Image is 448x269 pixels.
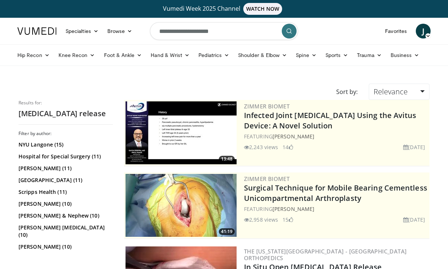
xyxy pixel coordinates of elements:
[19,109,113,118] h2: [MEDICAL_DATA] release
[386,48,424,63] a: Business
[61,24,103,38] a: Specialties
[416,24,431,38] a: J
[282,143,293,151] li: 14
[17,27,57,35] img: VuMedi Logo
[126,174,237,237] a: 41:19
[244,110,417,131] a: Infected Joint [MEDICAL_DATA] Using the Avitus Device: A Novel Solution
[244,216,278,223] li: 2,958 views
[291,48,321,63] a: Spine
[219,228,235,235] span: 41:19
[19,176,111,184] a: [GEOGRAPHIC_DATA] (11)
[321,48,353,63] a: Sports
[374,87,408,97] span: Relevance
[331,84,363,100] div: Sort by:
[403,216,425,223] li: [DATE]
[244,248,407,262] a: The [US_STATE][GEOGRAPHIC_DATA] - [GEOGRAPHIC_DATA] Orthopedics
[19,212,111,219] a: [PERSON_NAME] & Nephew (10)
[244,102,290,110] a: Zimmer Biomet
[150,22,298,40] input: Search topics, interventions
[13,48,54,63] a: Hip Recon
[243,3,282,15] span: WATCH NOW
[273,205,314,212] a: [PERSON_NAME]
[126,101,237,164] a: 13:48
[19,243,111,250] a: [PERSON_NAME] (10)
[103,24,137,38] a: Browse
[244,132,428,140] div: FEATURING
[282,216,293,223] li: 15
[54,48,100,63] a: Knee Recon
[403,143,425,151] li: [DATE]
[273,133,314,140] a: [PERSON_NAME]
[19,131,113,137] h3: Filter by author:
[369,84,429,100] a: Relevance
[19,3,429,15] a: Vumedi Week 2025 ChannelWATCH NOW
[146,48,194,63] a: Hand & Wrist
[19,188,111,196] a: Scripps Health (11)
[244,175,290,182] a: Zimmer Biomet
[19,224,111,239] a: [PERSON_NAME] [MEDICAL_DATA] (10)
[19,200,111,208] a: [PERSON_NAME] (10)
[219,156,235,162] span: 13:48
[19,153,111,160] a: Hospital for Special Surgery (11)
[244,143,278,151] li: 2,243 views
[19,100,113,106] p: Results for:
[352,48,386,63] a: Trauma
[126,174,237,237] img: e9ed289e-2b85-4599-8337-2e2b4fe0f32a.300x170_q85_crop-smart_upscale.jpg
[126,101,237,164] img: 6109daf6-8797-4a77-88a1-edd099c0a9a9.300x170_q85_crop-smart_upscale.jpg
[19,165,111,172] a: [PERSON_NAME] (11)
[19,141,111,148] a: NYU Langone (15)
[194,48,234,63] a: Pediatrics
[381,24,411,38] a: Favorites
[100,48,147,63] a: Foot & Ankle
[244,205,428,213] div: FEATURING
[234,48,291,63] a: Shoulder & Elbow
[244,183,427,203] a: Surgical Technique for Mobile Bearing Cementless Unicompartmental Arthroplasty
